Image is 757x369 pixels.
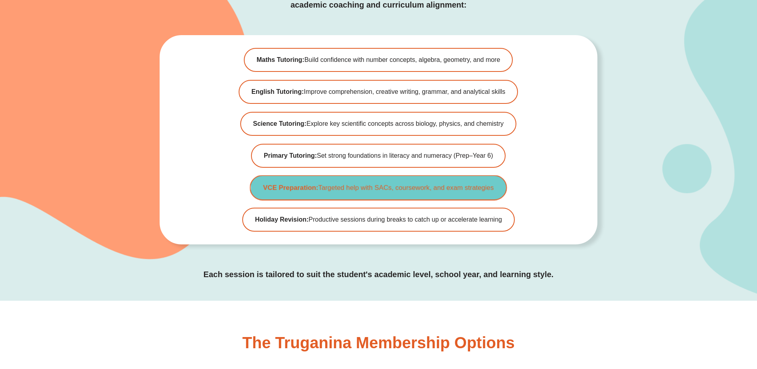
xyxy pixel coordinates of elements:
b: English Tutoring: [251,88,304,95]
a: Holiday Revision:Productive sessions during breaks to catch up or accelerate learning [242,208,515,232]
a: Primary Tutoring:Set strong foundations in literacy and numeracy (Prep–Year 6) [251,144,506,168]
a: Maths Tutoring:Build confidence with number concepts, algebra, geometry, and more [244,48,513,72]
a: English Tutoring:Improve comprehension, creative writing, grammar, and analytical skills [239,80,518,104]
a: Science Tutoring:Explore key scientific concepts across biology, physics, and chemistry [240,112,516,136]
span: Set strong foundations in literacy and numeracy (Prep–Year 6) [264,153,493,159]
b: Science Tutoring: [253,120,306,127]
span: Improve comprehension, creative writing, grammar, and analytical skills [251,89,505,95]
span: Explore key scientific concepts across biology, physics, and chemistry [253,121,504,127]
a: VCE Preparation:Targeted help with SACs, coursework, and exam strategies [250,175,507,200]
span: Build confidence with number concepts, algebra, geometry, and more [257,57,500,63]
span: Productive sessions during breaks to catch up or accelerate learning [255,216,502,223]
b: Maths Tutoring: [257,56,304,63]
p: Each session is tailored to suit the student's academic level, school year, and learning style. [160,268,597,281]
span: Targeted help with SACs, coursework, and exam strategies [263,184,494,191]
b: Holiday Revision: [255,216,308,223]
b: Primary Tutoring: [264,152,317,159]
iframe: Chat Widget [624,279,757,369]
h2: The Truganina Membership Options [242,335,514,351]
b: VCE Preparation: [263,184,318,191]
